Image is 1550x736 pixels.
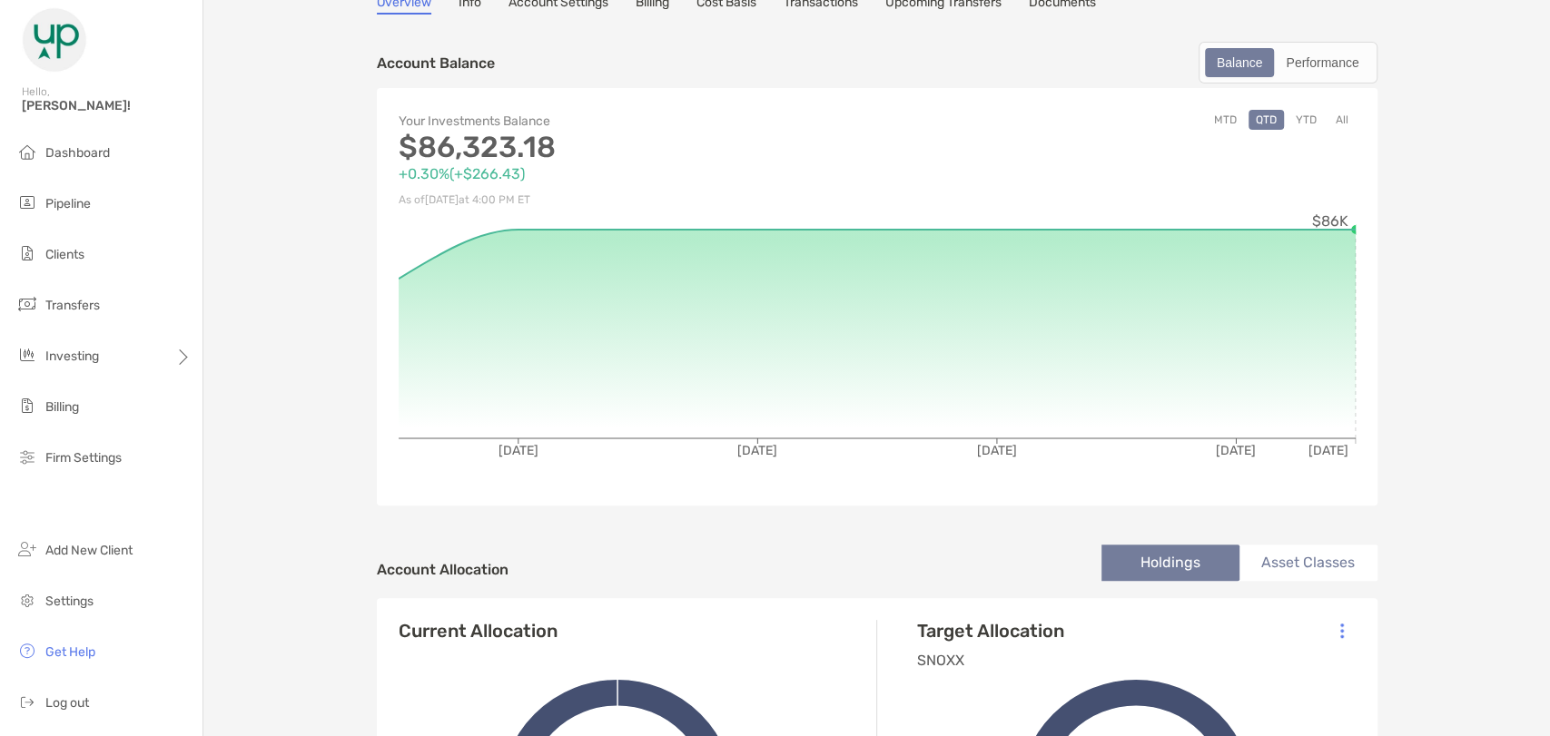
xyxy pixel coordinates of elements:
p: SNOXX [917,649,1064,672]
p: Account Balance [377,52,495,74]
tspan: $86K [1312,212,1348,230]
img: settings icon [16,589,38,611]
span: Log out [45,695,89,711]
span: Clients [45,247,84,262]
button: QTD [1249,110,1284,130]
span: Dashboard [45,145,110,161]
p: $86,323.18 [399,136,877,159]
button: MTD [1207,110,1244,130]
img: transfers icon [16,293,38,315]
img: investing icon [16,344,38,366]
p: As of [DATE] at 4:00 PM ET [399,189,877,211]
tspan: [DATE] [976,443,1016,458]
span: Settings [45,594,94,609]
div: segmented control [1199,42,1377,83]
div: Balance [1207,50,1273,75]
span: Get Help [45,644,95,660]
h4: Account Allocation [377,561,508,578]
img: dashboard icon [16,141,38,162]
tspan: [DATE] [1216,443,1256,458]
li: Holdings [1101,545,1239,581]
li: Asset Classes [1239,545,1377,581]
div: Performance [1276,50,1368,75]
span: Transfers [45,298,100,313]
span: Investing [45,348,99,364]
img: logout icon [16,691,38,712]
img: billing icon [16,395,38,417]
span: Billing [45,399,79,415]
button: YTD [1288,110,1324,130]
button: All [1328,110,1356,130]
img: firm-settings icon [16,446,38,467]
img: Zoe Logo [22,7,87,73]
h4: Target Allocation [917,620,1064,642]
tspan: [DATE] [498,443,538,458]
img: clients icon [16,242,38,264]
img: get-help icon [16,640,38,662]
span: Firm Settings [45,450,122,466]
tspan: [DATE] [737,443,777,458]
p: Your Investments Balance [399,110,877,132]
span: Pipeline [45,196,91,211]
span: [PERSON_NAME]! [22,98,192,113]
tspan: [DATE] [1308,443,1348,458]
img: Icon List Menu [1340,623,1344,639]
img: pipeline icon [16,191,38,213]
p: +0.30% ( +$266.43 ) [399,162,877,185]
img: add_new_client icon [16,538,38,560]
h4: Current Allocation [399,620,558,642]
span: Add New Client [45,543,133,558]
